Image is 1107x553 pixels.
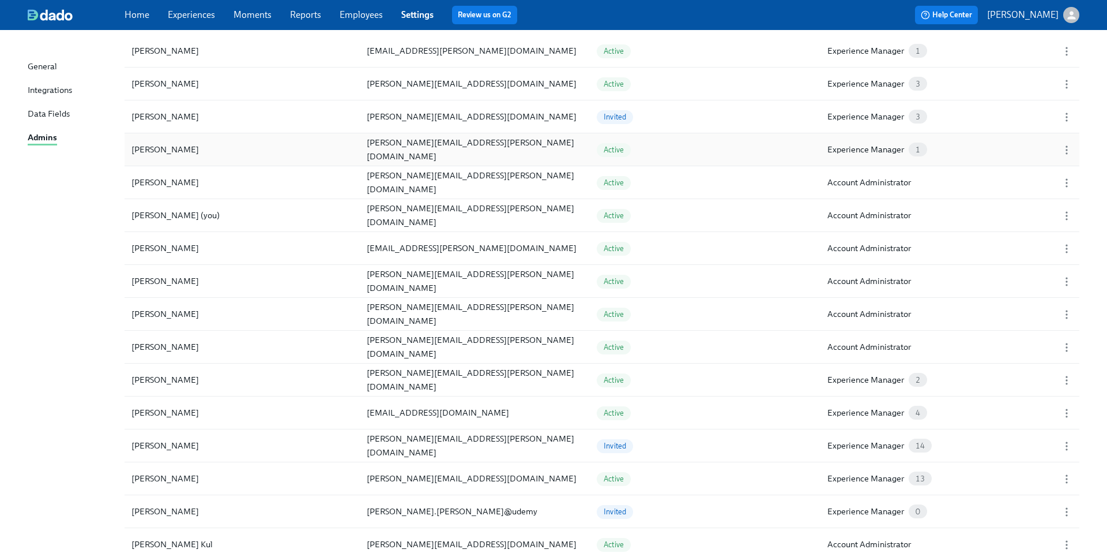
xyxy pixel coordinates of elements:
span: Active [597,47,631,55]
span: Help Center [921,9,972,21]
div: [PERSON_NAME] Kul [127,537,357,551]
span: Invited [597,442,633,450]
a: Admins [28,131,115,145]
div: [PERSON_NAME] [127,241,357,255]
div: [PERSON_NAME][EMAIL_ADDRESS][DOMAIN_NAME] [362,77,588,91]
span: Active [597,474,631,483]
div: Experience Manager [827,143,904,156]
a: Experiences [168,9,215,20]
div: Account Administrator [827,241,911,255]
div: Data Fields [28,107,70,122]
div: Integrations [28,84,72,98]
div: Account Administrator [827,307,911,321]
span: Active [597,343,631,352]
div: [PERSON_NAME].[PERSON_NAME]@udemy [362,505,588,518]
span: Invited [597,507,633,516]
div: Account Administrator [827,208,911,222]
a: Integrations [28,84,115,98]
button: [PERSON_NAME] [987,7,1079,23]
span: 3 [909,113,927,121]
div: Experience Manager [827,505,904,518]
span: Active [597,409,631,417]
div: [EMAIL_ADDRESS][PERSON_NAME][DOMAIN_NAME] [362,241,588,255]
div: [PERSON_NAME] [127,110,357,124]
div: [PERSON_NAME] [127,439,357,453]
div: [PERSON_NAME] [127,307,357,321]
div: [PERSON_NAME] [127,77,357,91]
span: Active [597,80,631,88]
div: [PERSON_NAME] [127,505,357,518]
div: [PERSON_NAME][EMAIL_ADDRESS][PERSON_NAME][DOMAIN_NAME] [362,432,588,459]
div: Experience Manager [827,439,904,453]
a: Employees [340,9,383,20]
span: Invited [597,113,633,121]
div: Account Administrator [827,340,911,354]
div: [PERSON_NAME][EMAIL_ADDRESS][DOMAIN_NAME] [362,110,588,124]
div: [PERSON_NAME][EMAIL_ADDRESS][PERSON_NAME][DOMAIN_NAME] [362,201,588,229]
span: Active [597,376,631,384]
div: [PERSON_NAME] [127,175,357,189]
div: [PERSON_NAME][EMAIL_ADDRESS][PERSON_NAME][DOMAIN_NAME] [362,366,588,394]
div: Account Administrator [827,274,911,288]
button: Help Center [915,6,978,24]
div: General [28,60,57,74]
span: 13 [909,474,932,483]
a: Home [125,9,149,20]
div: [PERSON_NAME] [127,143,357,156]
div: [PERSON_NAME][EMAIL_ADDRESS][PERSON_NAME][DOMAIN_NAME] [362,333,588,361]
div: Experience Manager [827,373,904,387]
div: [PERSON_NAME][EMAIL_ADDRESS][PERSON_NAME][DOMAIN_NAME] [362,169,588,196]
div: Admins [28,131,57,145]
div: Experience Manager [827,406,904,420]
div: Experience Manager [827,110,904,124]
div: [PERSON_NAME][EMAIL_ADDRESS][DOMAIN_NAME] [362,472,588,485]
span: Active [597,310,631,319]
span: 1 [909,145,927,154]
span: 0 [909,507,927,516]
span: Active [597,540,631,549]
div: [PERSON_NAME] [127,373,357,387]
div: Experience Manager [827,77,904,91]
div: [PERSON_NAME][EMAIL_ADDRESS][PERSON_NAME][DOMAIN_NAME] [362,267,588,295]
div: Account Administrator [827,537,911,551]
p: [PERSON_NAME] [987,9,1059,21]
div: [EMAIL_ADDRESS][DOMAIN_NAME] [362,406,588,420]
div: [PERSON_NAME][EMAIL_ADDRESS][DOMAIN_NAME] [362,537,588,551]
a: General [28,60,115,74]
div: [PERSON_NAME][EMAIL_ADDRESS][PERSON_NAME][DOMAIN_NAME] [362,300,588,328]
span: 4 [909,409,927,417]
img: dado [28,9,73,21]
div: [PERSON_NAME] [127,340,357,354]
div: [PERSON_NAME] (you) [127,208,357,222]
div: Experience Manager [827,472,904,485]
div: [PERSON_NAME] [127,274,357,288]
span: 1 [909,47,927,55]
span: 14 [909,442,932,450]
a: Data Fields [28,107,115,122]
span: Active [597,244,631,253]
button: Review us on G2 [452,6,517,24]
div: [PERSON_NAME] [127,406,357,420]
span: Active [597,211,631,220]
a: Moments [234,9,272,20]
span: Active [597,178,631,187]
div: [PERSON_NAME][EMAIL_ADDRESS][PERSON_NAME][DOMAIN_NAME] [362,136,588,163]
div: Account Administrator [827,175,911,189]
div: [PERSON_NAME] [127,44,357,58]
a: Reports [290,9,321,20]
a: dado [28,9,125,21]
div: Experience Manager [827,44,904,58]
span: Active [597,277,631,286]
a: Review us on G2 [458,9,511,21]
div: [EMAIL_ADDRESS][PERSON_NAME][DOMAIN_NAME] [362,44,588,58]
a: Settings [401,9,434,20]
div: [PERSON_NAME] [127,472,357,485]
span: 2 [909,376,927,384]
span: 3 [909,80,927,88]
span: Active [597,145,631,154]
